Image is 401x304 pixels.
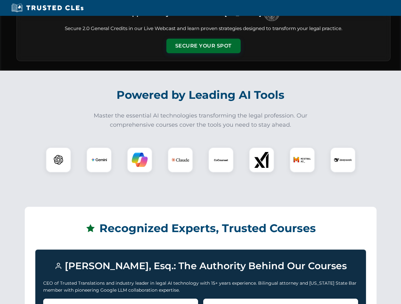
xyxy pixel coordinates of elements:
[213,152,229,168] img: CoCounsel Logo
[86,147,112,173] div: Gemini
[127,147,152,173] div: Copilot
[24,25,383,32] p: Secure 2.0 General Credits in our Live Webcast and learn proven strategies designed to transform ...
[90,111,312,130] p: Master the essential AI technologies transforming the legal profession. Our comprehensive courses...
[10,3,85,13] img: Trusted CLEs
[25,84,377,106] h2: Powered by Leading AI Tools
[249,147,274,173] div: xAI
[208,147,234,173] div: CoCounsel
[166,39,241,53] button: Secure Your Spot
[49,151,68,169] img: ChatGPT Logo
[171,151,189,169] img: Claude Logo
[35,217,366,239] h2: Recognized Experts, Trusted Courses
[330,147,356,173] div: DeepSeek
[43,257,358,275] h3: [PERSON_NAME], Esq.: The Authority Behind Our Courses
[254,152,270,168] img: xAI Logo
[290,147,315,173] div: Mistral AI
[91,152,107,168] img: Gemini Logo
[46,147,71,173] div: ChatGPT
[293,151,311,169] img: Mistral AI Logo
[334,151,352,169] img: DeepSeek Logo
[132,152,148,168] img: Copilot Logo
[168,147,193,173] div: Claude
[43,280,358,294] p: CEO of Trusted Translations and industry leader in legal AI technology with 15+ years experience....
